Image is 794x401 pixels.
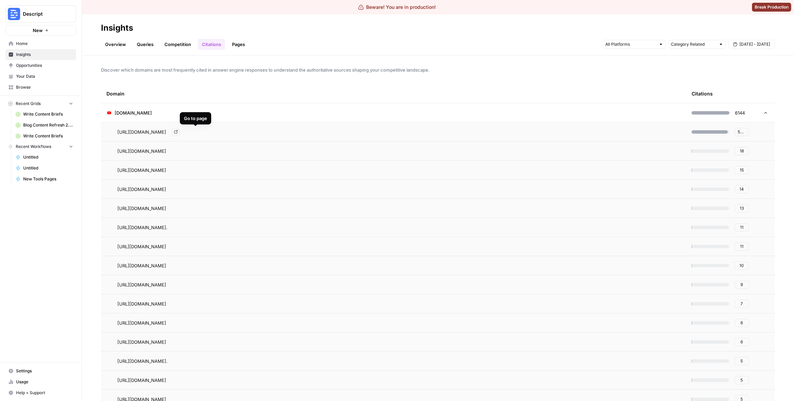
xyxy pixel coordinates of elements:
a: Settings [5,366,76,376]
button: Recent Grids [5,99,76,109]
span: [URL][DOMAIN_NAME] [117,167,166,174]
span: [URL][DOMAIN_NAME] [117,243,166,250]
span: Help + Support [16,390,73,396]
span: 5914 [738,129,746,135]
span: Recent Grids [16,101,41,107]
span: Home [16,41,73,47]
span: Untitled [23,165,73,171]
span: [URL][DOMAIN_NAME] [117,186,166,193]
button: 5914 [735,128,749,136]
div: Domain [106,84,681,103]
img: Descript Logo [8,8,20,20]
span: 6 [741,320,743,326]
span: Opportunities [16,62,73,69]
a: Untitled [13,152,76,163]
img: 0zkdcw4f2if10gixueqlxn0ffrb2 [106,110,112,116]
button: 7 [735,300,749,308]
button: 5 [735,376,749,384]
span: 18 [740,148,744,154]
button: 6 [735,319,749,327]
a: Go to page https://www.youtube.com/watch [172,128,180,136]
a: Untitled [13,163,76,174]
span: [URL][DOMAIN_NAME] [117,320,166,326]
input: All Platforms [605,41,656,48]
span: 10 [740,263,744,269]
a: Insights [5,49,76,60]
span: New [33,27,43,34]
input: Category Related [671,41,716,48]
span: 9 [741,282,743,288]
a: Write Content Briefs [13,131,76,142]
span: 6 [741,339,743,345]
div: Insights [101,23,133,33]
span: Write Content Briefs [23,111,73,117]
span: 15 [740,167,744,173]
a: Browse [5,82,76,93]
button: 5 [735,357,749,365]
a: Citations [198,39,225,50]
span: Untitled [23,154,73,160]
span: 5 [741,377,743,383]
a: Competition [160,39,195,50]
button: 9 [735,281,749,289]
div: Citations [692,84,713,103]
span: Browse [16,84,73,90]
a: Home [5,38,76,49]
button: 18 [735,147,749,155]
span: [URL][DOMAIN_NAME] [117,339,166,345]
span: [URL][DOMAIN_NAME]. [117,358,168,365]
span: [URL][DOMAIN_NAME] [117,148,166,154]
a: Opportunities [5,60,76,71]
span: Your Data [16,73,73,79]
span: [DOMAIN_NAME] [115,109,152,116]
button: New [5,25,76,35]
a: Write Content Briefs [13,109,76,120]
span: [URL][DOMAIN_NAME] [117,205,166,212]
span: [URL][DOMAIN_NAME] [117,262,166,269]
button: 11 [735,223,749,232]
button: 13 [735,204,749,212]
a: Blog Content Refresh 2.0 Grid [13,120,76,131]
a: Queries [133,39,158,50]
button: Break Production [752,3,791,12]
span: 7 [741,301,743,307]
button: 10 [735,262,749,270]
span: Descript [23,11,64,17]
a: Your Data [5,71,76,82]
span: [URL][DOMAIN_NAME] [117,281,166,288]
a: Usage [5,376,76,387]
button: Help + Support [5,387,76,398]
button: 14 [735,185,749,193]
button: 6 [735,338,749,346]
span: Usage [16,379,73,385]
button: Workspace: Descript [5,5,76,23]
span: Discover which domains are most frequently cited in answer engine responses to understand the aut... [101,66,775,73]
a: Pages [228,39,249,50]
button: [DATE] - [DATE] [728,40,775,49]
span: 13 [740,205,744,211]
span: 14 [740,186,744,192]
button: 11 [735,242,749,251]
span: New Tools Pages [23,176,73,182]
span: 5 [741,358,743,364]
span: 6144 [735,109,745,116]
span: [URL][DOMAIN_NAME] [117,129,166,135]
span: [DATE] - [DATE] [739,41,770,47]
span: [URL][DOMAIN_NAME] [117,300,166,307]
span: Blog Content Refresh 2.0 Grid [23,122,73,128]
a: Overview [101,39,130,50]
span: Break Production [755,4,789,10]
span: [URL][DOMAIN_NAME] [117,377,166,384]
button: Recent Workflows [5,142,76,152]
span: Recent Workflows [16,144,51,150]
span: Settings [16,368,73,374]
span: Write Content Briefs [23,133,73,139]
span: 11 [740,243,744,250]
span: 11 [740,224,744,231]
button: 15 [735,166,749,174]
a: New Tools Pages [13,174,76,184]
span: Insights [16,51,73,58]
span: [URL][DOMAIN_NAME]. [117,224,168,231]
div: Beware! You are in production! [358,4,436,11]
